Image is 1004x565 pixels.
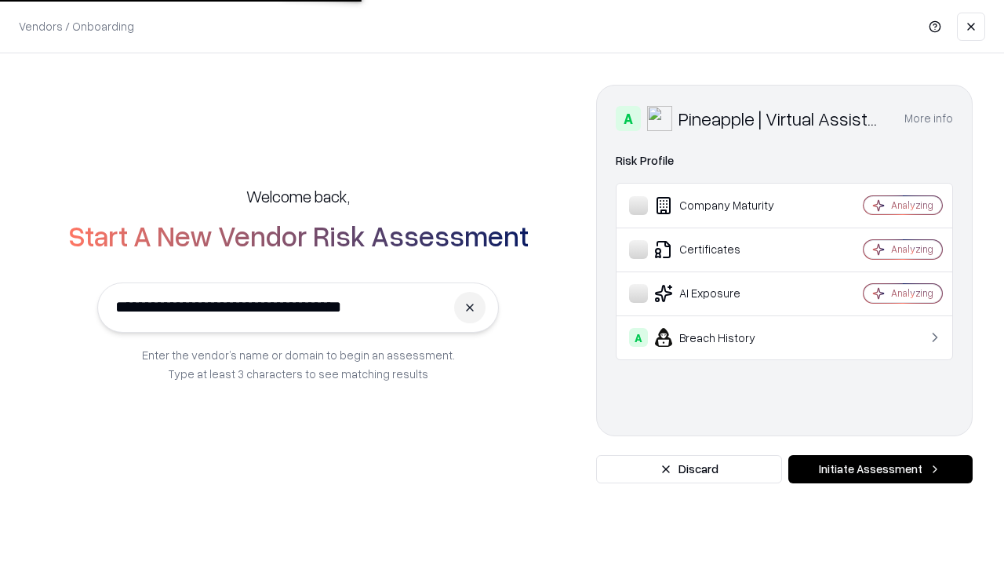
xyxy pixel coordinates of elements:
[629,240,817,259] div: Certificates
[616,106,641,131] div: A
[142,345,455,383] p: Enter the vendor’s name or domain to begin an assessment. Type at least 3 characters to see match...
[596,455,782,483] button: Discard
[68,220,529,251] h2: Start A New Vendor Risk Assessment
[788,455,973,483] button: Initiate Assessment
[629,284,817,303] div: AI Exposure
[629,328,817,347] div: Breach History
[904,104,953,133] button: More info
[891,286,933,300] div: Analyzing
[19,18,134,35] p: Vendors / Onboarding
[678,106,886,131] div: Pineapple | Virtual Assistant Agency
[629,196,817,215] div: Company Maturity
[647,106,672,131] img: Pineapple | Virtual Assistant Agency
[891,242,933,256] div: Analyzing
[616,151,953,170] div: Risk Profile
[891,199,933,212] div: Analyzing
[246,185,350,207] h5: Welcome back,
[629,328,648,347] div: A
